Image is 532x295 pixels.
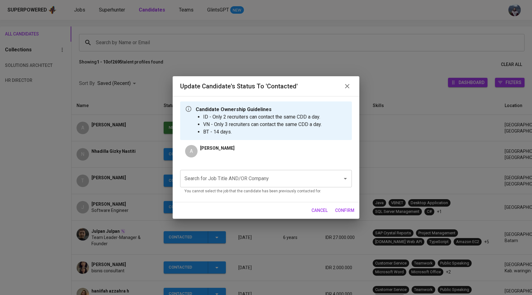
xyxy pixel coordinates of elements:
li: VN - Only 3 recruiters can contact the same CDD a day. [203,121,322,128]
p: Candidate Ownership Guidelines [196,106,322,113]
h6: Update Candidate's Status to 'Contacted' [180,81,298,91]
li: ID - Only 2 recruiters can contact the same CDD a day. [203,113,322,121]
button: Open [341,174,350,183]
p: [PERSON_NAME] [200,145,235,151]
p: You cannot select the job that the candidate has been previously contacted for. [184,188,348,194]
span: cancel [311,207,328,214]
li: BT - 14 days. [203,128,322,136]
button: confirm [333,205,357,216]
span: confirm [335,207,354,214]
div: A [185,145,198,157]
button: cancel [309,205,330,216]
